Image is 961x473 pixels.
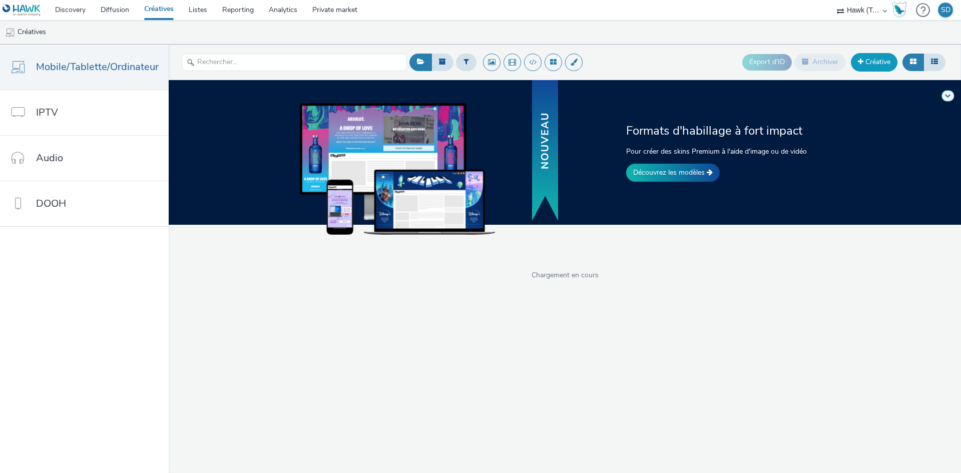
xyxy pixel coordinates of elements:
[36,60,159,74] span: Mobile/Tablette/Ordinateur
[892,2,911,18] a: Hawk Academy
[169,270,961,280] span: Chargement en cours
[902,54,924,71] button: Grille
[3,4,41,17] img: undefined Logo
[851,53,897,71] a: Créative
[626,164,720,182] a: Découvrez les modèles
[530,79,560,223] img: banner with new text
[794,54,846,71] button: Archiver
[36,151,63,165] span: Audio
[300,103,495,234] img: example of skins on dekstop, tablet and mobile devices
[626,146,819,157] p: Pour créer des skins Premium à l'aide d'image ou de vidéo
[36,196,66,211] span: DOOH
[742,54,792,70] button: Export d'ID
[36,105,58,120] span: IPTV
[892,2,907,18] img: Hawk Academy
[626,123,819,139] h2: Formats d'habillage à fort impact
[5,28,15,38] img: mobile
[923,54,945,71] button: Liste
[182,54,407,71] input: Rechercher...
[941,3,950,18] div: SD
